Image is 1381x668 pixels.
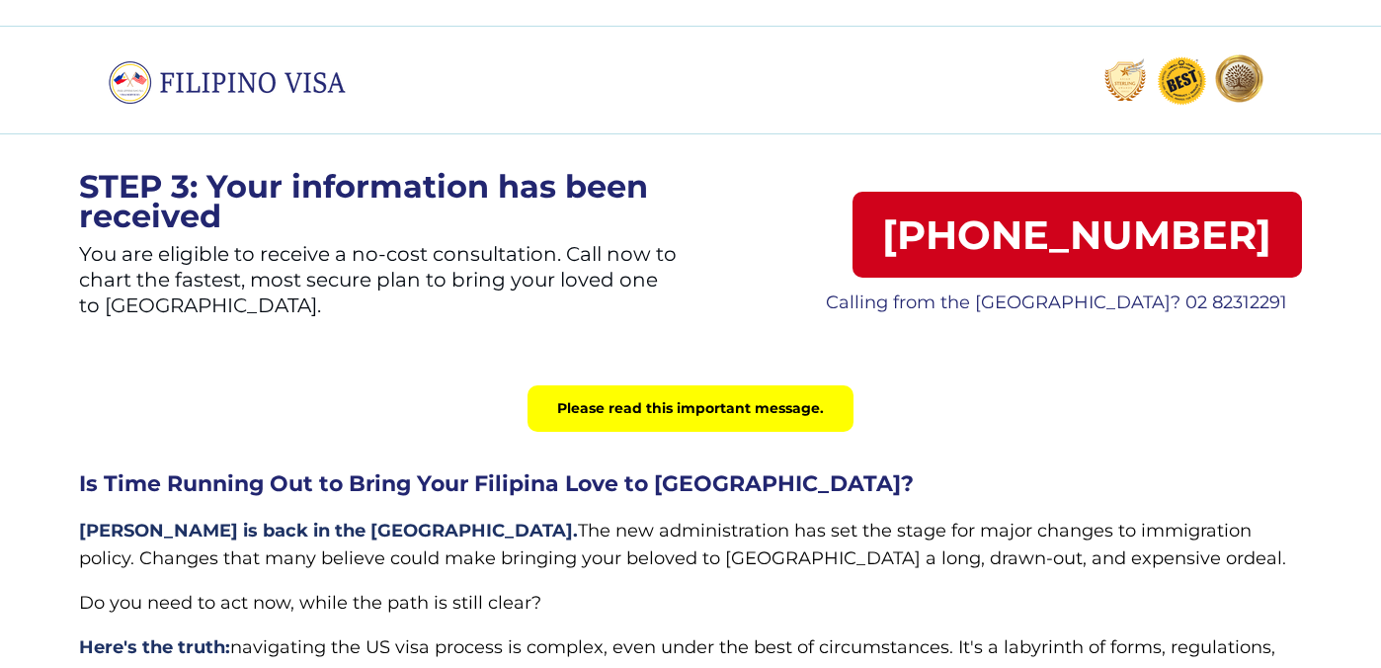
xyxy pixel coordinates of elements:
span: Here's the truth: [79,636,230,658]
span: Do you need to act now, while the path is still clear? [79,592,541,614]
div: Please read this important message. [528,385,853,432]
h2: Is Time Running Out to Bring Your Filipina Love to [GEOGRAPHIC_DATA]? [79,471,1302,497]
span: [PERSON_NAME] is back in the [GEOGRAPHIC_DATA]. [79,520,578,542]
p: Calling from the [GEOGRAPHIC_DATA]? 02 82312291 [811,288,1302,318]
p: You are eligible to receive a no-cost consultation. Call now to chart the fastest, most secure pl... [79,241,679,333]
a: [PHONE_NUMBER] [853,192,1302,278]
p: STEP 3: Your information has been received [79,172,679,231]
span: The new administration has set the stage for major changes to immigration policy. Changes that ma... [79,520,1286,570]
